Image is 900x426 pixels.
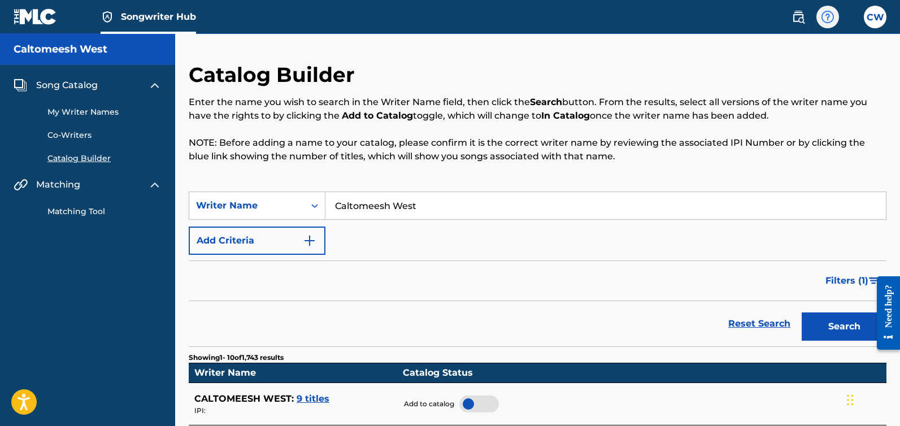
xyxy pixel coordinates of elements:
span: Songwriter Hub [121,10,196,23]
button: Filters (1) [819,267,886,295]
iframe: Resource Center [868,268,900,359]
button: Add Criteria [189,227,325,255]
a: Co-Writers [47,129,162,141]
strong: Add to Catalog [342,110,413,121]
div: Writer Name [196,199,298,212]
p: NOTE: Before adding a name to your catalog, please confirm it is the correct writer name by revie... [189,136,886,163]
img: Song Catalog [14,79,27,92]
img: help [821,10,834,24]
span: CALTOMEESH WEST : [194,393,294,404]
button: Search [802,312,886,341]
p: Showing 1 - 10 of 1,743 results [189,353,284,363]
span: Add to catalog [404,399,454,409]
img: search [792,10,805,24]
strong: In Catalog [541,110,590,121]
img: expand [148,79,162,92]
span: IPI: [194,406,206,415]
p: Enter the name you wish to search in the Writer Name field, then click the button. From the resul... [189,95,886,123]
div: Notifications [846,11,857,23]
div: Drag [847,383,854,417]
form: Search Form [189,192,886,346]
span: Matching [36,178,80,192]
iframe: Chat Widget [844,372,900,426]
a: Song CatalogSong Catalog [14,79,98,92]
h2: Catalog Builder [189,62,360,88]
div: Help [816,6,839,28]
strong: Search [530,97,562,107]
a: Public Search [787,6,810,28]
img: 9d2ae6d4665cec9f34b9.svg [303,234,316,247]
a: Matching Tool [47,206,162,218]
a: Reset Search [723,311,796,336]
img: MLC Logo [14,8,57,25]
td: Writer Name [189,363,397,383]
span: Filters ( 1 ) [825,274,868,288]
span: 9 titles [297,393,329,404]
td: Catalog Status [397,363,881,383]
a: My Writer Names [47,106,162,118]
div: User Menu [864,6,886,28]
img: Top Rightsholder [101,10,114,24]
h5: Caltomeesh West [14,43,107,56]
a: Catalog Builder [47,153,162,164]
span: Song Catalog [36,79,98,92]
img: Matching [14,178,28,192]
img: expand [148,178,162,192]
